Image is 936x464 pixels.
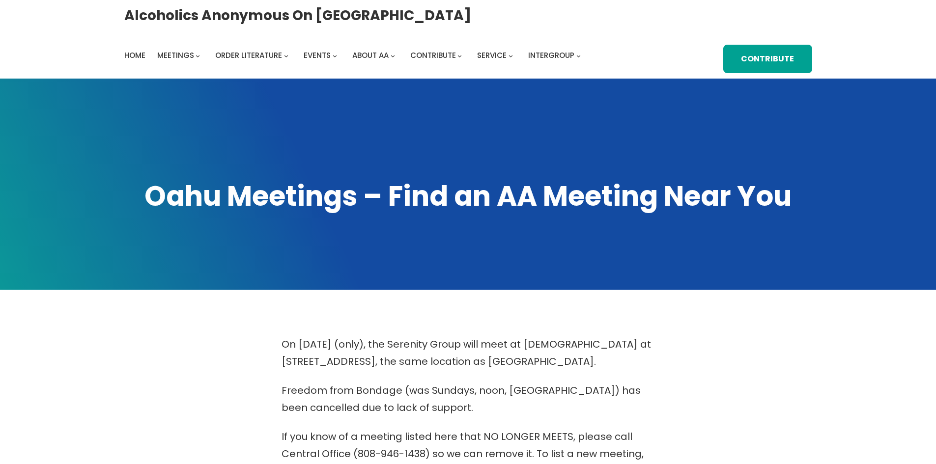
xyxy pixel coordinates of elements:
span: Contribute [410,50,456,60]
span: Intergroup [528,50,574,60]
a: Alcoholics Anonymous on [GEOGRAPHIC_DATA] [124,3,471,27]
button: Service submenu [509,53,513,57]
nav: Intergroup [124,49,584,62]
a: Events [304,49,331,62]
p: Freedom from Bondage (was Sundays, noon, [GEOGRAPHIC_DATA]) has been cancelled due to lack of sup... [282,382,655,416]
span: Meetings [157,50,194,60]
a: Contribute [410,49,456,62]
a: About AA [352,49,389,62]
button: Meetings submenu [196,53,200,57]
a: Meetings [157,49,194,62]
button: Order Literature submenu [284,53,288,57]
span: Order Literature [215,50,282,60]
span: Events [304,50,331,60]
span: About AA [352,50,389,60]
span: Service [477,50,507,60]
button: Events submenu [333,53,337,57]
button: About AA submenu [391,53,395,57]
button: Intergroup submenu [576,53,581,57]
h1: Oahu Meetings – Find an AA Meeting Near You [124,178,812,215]
button: Contribute submenu [457,53,462,57]
a: Contribute [723,45,812,74]
p: On [DATE] (only), the Serenity Group will meet at [DEMOGRAPHIC_DATA] at [STREET_ADDRESS], the sam... [282,336,655,370]
a: Home [124,49,145,62]
a: Service [477,49,507,62]
span: Home [124,50,145,60]
a: Intergroup [528,49,574,62]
